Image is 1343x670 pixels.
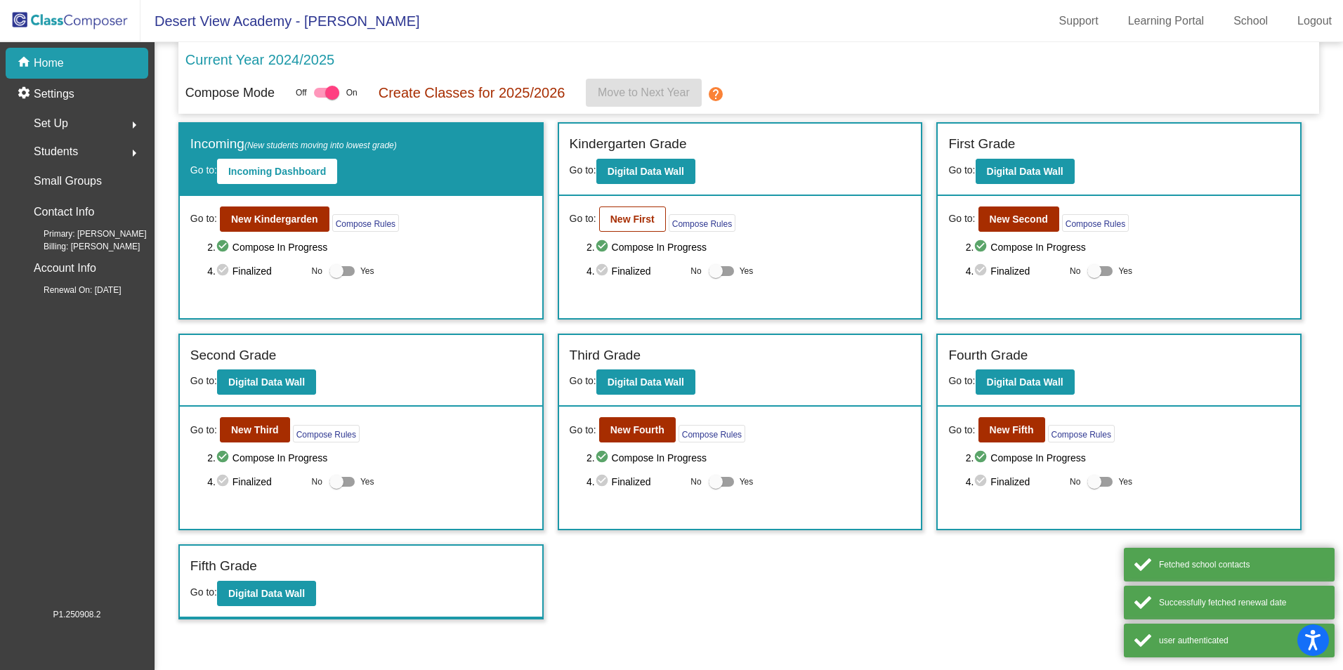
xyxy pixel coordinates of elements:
p: Small Groups [34,171,102,191]
span: Go to: [190,423,217,438]
b: New Kindergarden [231,214,318,225]
b: New First [610,214,655,225]
span: 4. Finalized [966,263,1063,280]
span: 4. Finalized [587,263,683,280]
span: (New students moving into lowest grade) [244,140,397,150]
b: Digital Data Wall [608,376,684,388]
label: First Grade [948,134,1015,155]
span: Go to: [570,423,596,438]
div: Fetched school contacts [1159,558,1324,571]
mat-icon: check_circle [216,239,232,256]
button: Digital Data Wall [596,159,695,184]
mat-icon: settings [17,86,34,103]
mat-icon: check_circle [974,449,990,466]
b: Digital Data Wall [987,166,1063,177]
span: Renewal On: [DATE] [21,284,121,296]
b: Digital Data Wall [608,166,684,177]
button: New Third [220,417,290,442]
button: New First [599,206,666,232]
button: Compose Rules [293,425,360,442]
span: 2. Compose In Progress [966,239,1290,256]
mat-icon: arrow_right [126,117,143,133]
b: New Second [990,214,1048,225]
span: No [1070,475,1080,488]
span: No [312,475,322,488]
span: 2. Compose In Progress [207,449,531,466]
mat-icon: check_circle [595,449,612,466]
p: Settings [34,86,74,103]
span: Go to: [948,164,975,176]
span: Set Up [34,114,68,133]
span: 4. Finalized [587,473,683,490]
mat-icon: check_circle [216,449,232,466]
label: Third Grade [570,346,641,366]
p: Create Classes for 2025/2026 [379,82,565,103]
button: New Kindergarden [220,206,329,232]
mat-icon: check_circle [216,263,232,280]
b: New Fourth [610,424,664,435]
span: Go to: [190,164,217,176]
a: Support [1048,10,1110,32]
span: 4. Finalized [207,263,304,280]
p: Current Year 2024/2025 [185,49,334,70]
b: New Fifth [990,424,1034,435]
span: Move to Next Year [598,86,690,98]
span: 4. Finalized [966,473,1063,490]
span: Yes [740,263,754,280]
mat-icon: arrow_right [126,145,143,162]
b: Incoming Dashboard [228,166,326,177]
button: Digital Data Wall [596,369,695,395]
button: Incoming Dashboard [217,159,337,184]
button: New Fourth [599,417,676,442]
span: 2. Compose In Progress [587,449,910,466]
button: Digital Data Wall [217,581,316,606]
label: Incoming [190,134,397,155]
div: user authenticated [1159,634,1324,647]
button: New Fifth [978,417,1045,442]
mat-icon: help [707,86,724,103]
b: Digital Data Wall [987,376,1063,388]
a: Logout [1286,10,1343,32]
button: Digital Data Wall [976,369,1075,395]
button: Compose Rules [1048,425,1115,442]
span: Go to: [190,586,217,598]
mat-icon: check_circle [974,263,990,280]
button: Compose Rules [1062,214,1129,232]
button: Compose Rules [679,425,745,442]
span: Go to: [570,375,596,386]
a: Learning Portal [1117,10,1216,32]
b: New Third [231,424,279,435]
span: Go to: [948,211,975,226]
span: Go to: [948,423,975,438]
mat-icon: check_circle [974,239,990,256]
b: Digital Data Wall [228,376,305,388]
label: Second Grade [190,346,277,366]
label: Fifth Grade [190,556,257,577]
mat-icon: check_circle [595,263,612,280]
mat-icon: check_circle [595,239,612,256]
mat-icon: check_circle [216,473,232,490]
span: Desert View Academy - [PERSON_NAME] [140,10,420,32]
span: 2. Compose In Progress [207,239,531,256]
span: No [690,475,701,488]
span: 4. Finalized [207,473,304,490]
span: Billing: [PERSON_NAME] [21,240,140,253]
button: New Second [978,206,1059,232]
span: Yes [1118,473,1132,490]
button: Digital Data Wall [217,369,316,395]
p: Contact Info [34,202,94,222]
span: Go to: [948,375,975,386]
span: Yes [360,473,374,490]
span: Yes [360,263,374,280]
span: Yes [740,473,754,490]
span: Primary: [PERSON_NAME] [21,228,147,240]
mat-icon: check_circle [974,473,990,490]
span: Students [34,142,78,162]
button: Compose Rules [332,214,399,232]
span: No [312,265,322,277]
button: Digital Data Wall [976,159,1075,184]
label: Fourth Grade [948,346,1028,366]
span: Go to: [570,164,596,176]
button: Compose Rules [669,214,735,232]
span: Go to: [190,375,217,386]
